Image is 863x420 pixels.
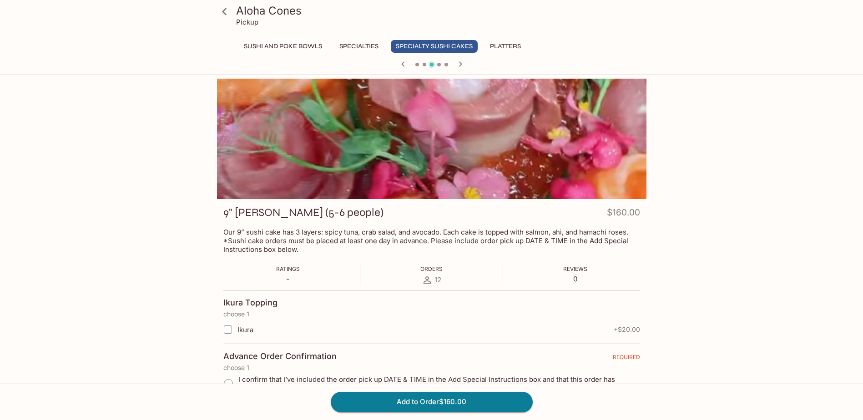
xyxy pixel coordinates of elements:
h3: Aloha Cones [236,4,643,18]
button: Sushi and Poke Bowls [239,40,327,53]
div: 9" Sushi Cake (5-6 people) [217,79,646,199]
p: Our 9” sushi cake has 3 layers: spicy tuna, crab salad, and avocado. Each cake is topped with sal... [223,228,640,254]
span: Ratings [276,265,300,272]
span: + $20.00 [614,326,640,333]
p: Pickup [236,18,258,26]
h3: 9" [PERSON_NAME] (5-6 people) [223,205,384,220]
p: choose 1 [223,310,640,318]
h4: $160.00 [607,205,640,223]
span: I confirm that I’ve included the order pick up DATE & TIME in the Add Special Instructions box an... [238,375,633,392]
button: Specialties [334,40,384,53]
span: Reviews [563,265,587,272]
button: Platters [485,40,526,53]
span: 12 [434,275,441,284]
h4: Advance Order Confirmation [223,351,337,361]
button: Add to Order$160.00 [331,392,533,412]
button: Specialty Sushi Cakes [391,40,478,53]
p: - [276,275,300,283]
span: Orders [420,265,443,272]
h4: Ikura Topping [223,298,278,308]
p: choose 1 [223,364,640,371]
p: 0 [563,275,587,283]
span: REQUIRED [613,354,640,364]
span: Ikura [237,325,253,334]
